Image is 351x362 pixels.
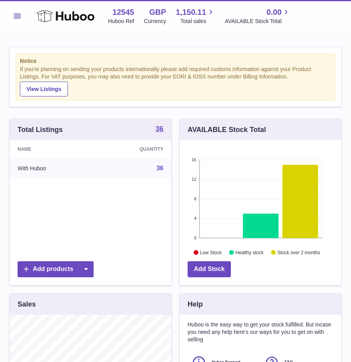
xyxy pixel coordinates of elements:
strong: GBP [149,7,166,18]
h3: Help [188,300,203,309]
div: Huboo Ref [108,18,134,25]
text: Healthy stock [236,250,264,255]
h3: Sales [18,300,36,309]
strong: 36 [156,125,163,132]
th: Name [10,140,95,158]
text: 0 [194,235,196,240]
a: 0.00 AVAILABLE Stock Total [225,7,291,25]
a: 36 [156,125,163,134]
span: Total sales [180,18,215,25]
span: 0.00 [266,7,282,18]
div: If you're planning on sending your products internationally please add required customs informati... [20,66,331,96]
span: AVAILABLE Stock Total [225,18,291,25]
text: Low Stock [200,250,222,255]
strong: Notice [20,57,331,65]
div: Currency [144,18,166,25]
a: 36 [156,165,163,171]
p: Huboo is the easy way to get your stock fulfilled. But incase you need any help here's our ways f... [188,321,333,343]
text: 8 [194,196,196,201]
text: 4 [194,216,196,221]
th: Quantity [95,140,171,158]
a: Add products [18,261,94,277]
text: 12 [191,177,196,182]
a: 1,150.11 Total sales [176,7,215,25]
strong: 12545 [112,7,134,18]
a: Add Stock [188,261,231,277]
a: View Listings [20,82,68,96]
span: 1,150.11 [176,7,206,18]
text: 16 [191,157,196,162]
h3: Total Listings [18,125,63,134]
td: With Huboo [10,158,95,178]
text: Stock over 2 months [277,250,320,255]
h3: AVAILABLE Stock Total [188,125,266,134]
